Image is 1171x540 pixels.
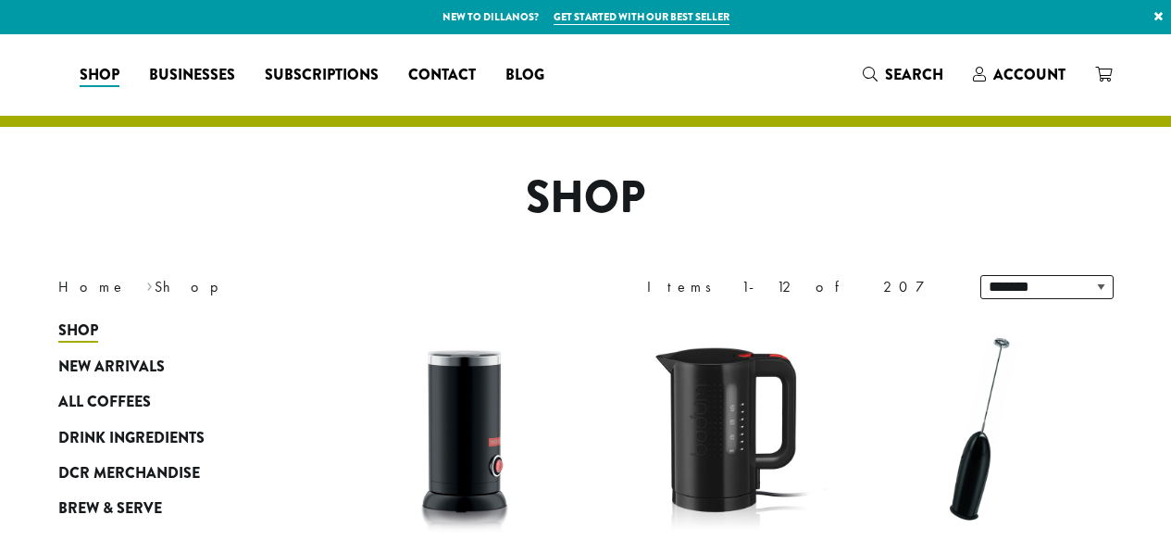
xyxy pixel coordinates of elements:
[617,322,830,535] img: DP3955.01.png
[358,322,571,535] img: DP3954.01-002.png
[58,384,280,420] a: All Coffees
[149,64,235,87] span: Businesses
[146,270,153,298] span: ›
[58,497,162,521] span: Brew & Serve
[408,64,476,87] span: Contact
[877,322,1090,535] img: DP3927.01-002.png
[58,313,280,348] a: Shop
[885,64,943,85] span: Search
[44,171,1127,225] h1: Shop
[505,64,544,87] span: Blog
[58,356,165,379] span: New Arrivals
[848,59,958,90] a: Search
[65,60,134,90] a: Shop
[58,462,200,485] span: DCR Merchandise
[58,320,98,343] span: Shop
[993,64,1065,85] span: Account
[554,9,729,25] a: Get started with our best seller
[58,420,280,455] a: Drink Ingredients
[265,64,379,87] span: Subscriptions
[58,427,205,450] span: Drink Ingredients
[58,391,151,414] span: All Coffees
[58,277,127,296] a: Home
[58,456,280,491] a: DCR Merchandise
[647,276,953,298] div: Items 1-12 of 207
[80,64,119,87] span: Shop
[58,276,558,298] nav: Breadcrumb
[58,349,280,384] a: New Arrivals
[58,491,280,526] a: Brew & Serve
